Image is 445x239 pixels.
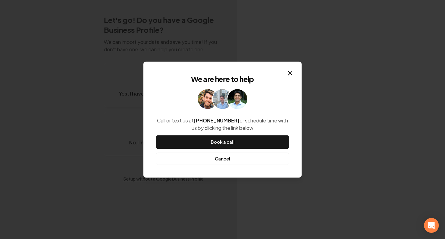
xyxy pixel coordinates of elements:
p: Call or text us at or schedule time with us by clicking the link below [156,117,289,131]
button: Cancel [156,152,289,165]
a: Book a call [156,135,289,149]
h2: We are here to help [191,74,254,83]
img: help icon arwin [227,89,247,109]
img: help icon Will [213,89,232,109]
strong: [PHONE_NUMBER] [194,117,239,123]
img: help icon Will [198,89,218,109]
